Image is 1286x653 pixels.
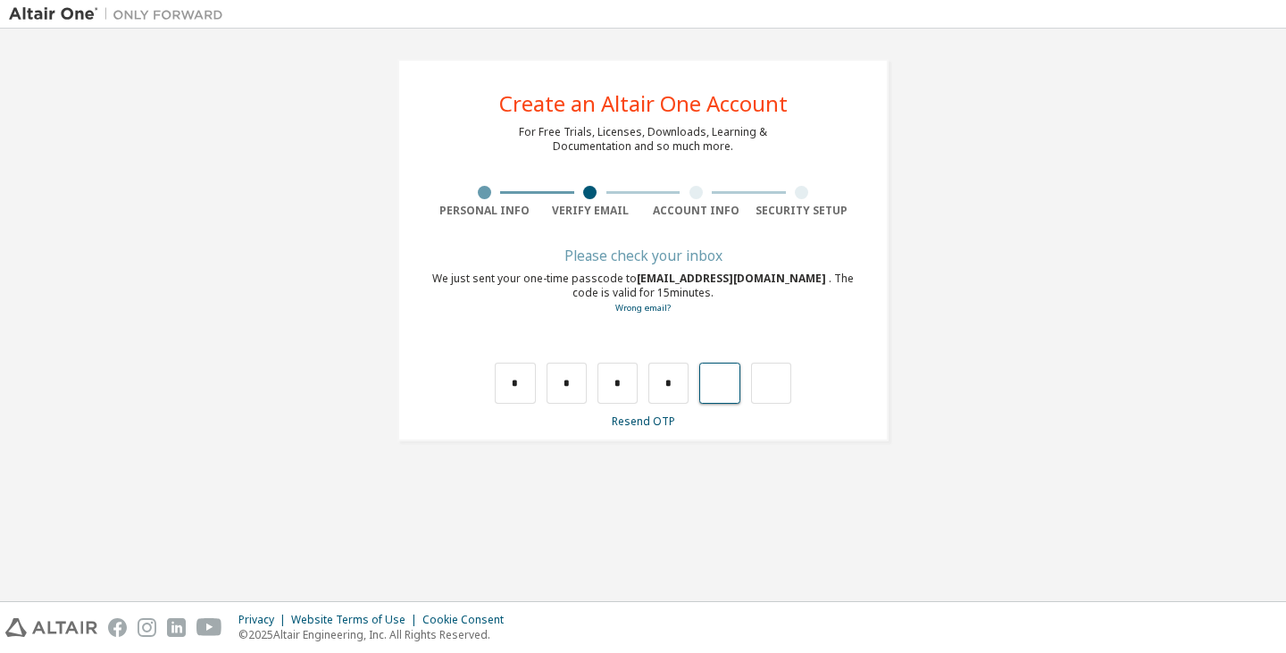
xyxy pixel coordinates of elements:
[749,204,856,218] div: Security Setup
[196,618,222,637] img: youtube.svg
[422,613,514,627] div: Cookie Consent
[431,250,855,261] div: Please check your inbox
[538,204,644,218] div: Verify Email
[5,618,97,637] img: altair_logo.svg
[138,618,156,637] img: instagram.svg
[499,93,788,114] div: Create an Altair One Account
[615,302,671,314] a: Go back to the registration form
[643,204,749,218] div: Account Info
[108,618,127,637] img: facebook.svg
[291,613,422,627] div: Website Terms of Use
[637,271,829,286] span: [EMAIL_ADDRESS][DOMAIN_NAME]
[612,414,675,429] a: Resend OTP
[9,5,232,23] img: Altair One
[238,613,291,627] div: Privacy
[238,627,514,642] p: © 2025 Altair Engineering, Inc. All Rights Reserved.
[167,618,186,637] img: linkedin.svg
[431,272,855,315] div: We just sent your one-time passcode to . The code is valid for 15 minutes.
[431,204,538,218] div: Personal Info
[519,125,767,154] div: For Free Trials, Licenses, Downloads, Learning & Documentation and so much more.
